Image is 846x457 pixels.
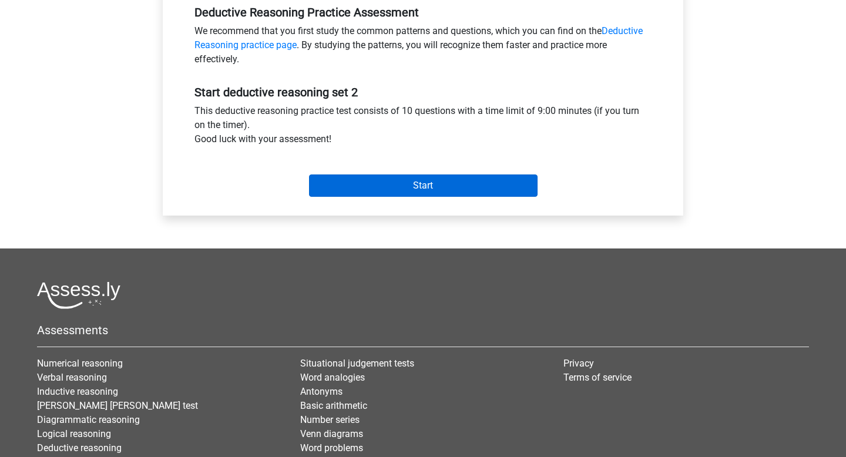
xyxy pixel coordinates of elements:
[300,386,343,397] a: Antonyms
[37,400,198,411] a: [PERSON_NAME] [PERSON_NAME] test
[186,24,660,71] div: We recommend that you first study the common patterns and questions, which you can find on the . ...
[300,414,360,425] a: Number series
[37,428,111,439] a: Logical reasoning
[300,400,367,411] a: Basic arithmetic
[37,281,120,309] img: Assessly logo
[300,372,365,383] a: Word analogies
[37,442,122,453] a: Deductive reasoning
[309,174,538,197] input: Start
[186,104,660,151] div: This deductive reasoning practice test consists of 10 questions with a time limit of 9:00 minutes...
[300,442,363,453] a: Word problems
[300,358,414,369] a: Situational judgement tests
[37,358,123,369] a: Numerical reasoning
[563,358,594,369] a: Privacy
[194,5,652,19] h5: Deductive Reasoning Practice Assessment
[300,428,363,439] a: Venn diagrams
[37,386,118,397] a: Inductive reasoning
[194,85,652,99] h5: Start deductive reasoning set 2
[37,372,107,383] a: Verbal reasoning
[563,372,632,383] a: Terms of service
[37,323,809,337] h5: Assessments
[37,414,140,425] a: Diagrammatic reasoning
